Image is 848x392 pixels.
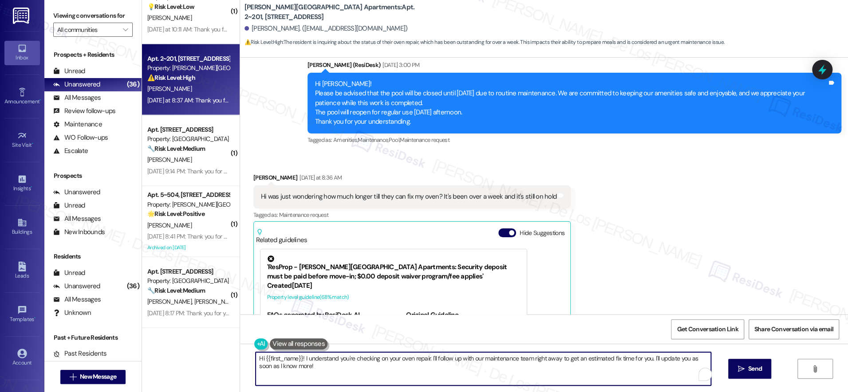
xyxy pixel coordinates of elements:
a: Site Visit • [4,128,40,152]
div: Escalate [53,146,88,156]
button: Get Conversation Link [671,319,744,339]
label: Hide Suggestions [520,228,564,238]
i:  [70,373,76,380]
i:  [812,365,818,372]
span: : The resident is inquiring about the status of their oven repair, which has been outstanding for... [245,38,724,47]
label: Viewing conversations for [53,9,133,23]
div: Unanswered [53,188,100,197]
div: Property: [PERSON_NAME][GEOGRAPHIC_DATA] Apartments [147,63,229,73]
div: Hi [PERSON_NAME]! Please be advised that the pool will be closed until [DATE] due to routine main... [315,79,827,127]
b: Original Guideline [406,310,458,319]
div: Property: [PERSON_NAME][GEOGRAPHIC_DATA] Apartments [147,200,229,209]
div: Review follow-ups [53,106,115,116]
div: Hi was just wondering how much longer till they can fix my oven? It's been over a week and it's s... [261,192,556,201]
span: • [34,315,35,321]
div: [DATE] 9:14 PM: Thank you for your message. Our offices are currently closed, but we will contact... [147,167,683,175]
div: All Messages [53,93,101,102]
div: [DATE] at 8:37 AM: Thank you for your message. Our offices are currently closed, but we will cont... [147,96,691,104]
strong: 🔧 Risk Level: Medium [147,286,205,294]
textarea: To enrich screen reader interactions, please activate Accessibility in Grammarly extension settings [256,352,711,385]
a: Insights • [4,172,40,196]
div: Unread [53,201,85,210]
div: Unknown [53,308,91,318]
div: [DATE] 8:17 PM: Thank you for your message. Our offices are currently closed, but we will contact... [147,309,682,317]
span: Maintenance , [358,136,388,144]
div: Tagged as: [253,208,571,221]
b: [PERSON_NAME][GEOGRAPHIC_DATA] Apartments: Apt. 2~201, [STREET_ADDRESS] [245,3,422,22]
span: • [39,97,41,103]
div: Apt. [STREET_ADDRESS] [147,267,229,276]
div: [DATE] 3:00 PM [380,60,419,70]
div: Unread [53,268,85,278]
div: (36) [125,78,142,91]
a: Leads [4,259,40,283]
span: • [32,141,33,147]
a: Inbox [4,41,40,65]
a: Buildings [4,215,40,239]
div: Apt. 5~504, [STREET_ADDRESS] [147,190,229,200]
div: Archived on [DATE] [146,242,230,253]
div: [DATE] at 8:36 AM [297,173,342,182]
span: [PERSON_NAME] [194,298,238,306]
div: All Messages [53,295,101,304]
span: Get Conversation Link [677,325,738,334]
div: (36) [125,279,142,293]
a: Account [4,346,40,370]
span: [PERSON_NAME] [147,85,192,93]
div: Past + Future Residents [44,333,142,342]
div: Property: [GEOGRAPHIC_DATA] [147,134,229,144]
div: Unanswered [53,282,100,291]
span: [PERSON_NAME] [147,14,192,22]
span: Send [748,364,762,373]
div: Tagged as: [308,133,841,146]
div: Apt. 2~201, [STREET_ADDRESS] [147,54,229,63]
button: New Message [60,370,126,384]
i:  [123,26,128,33]
span: • [31,184,32,190]
strong: 🌟 Risk Level: Positive [147,210,205,218]
span: [PERSON_NAME] [147,298,194,306]
strong: 🔧 Risk Level: Medium [147,145,205,153]
strong: 💡 Risk Level: Low [147,3,194,11]
div: [DATE] at 10:11 AM: Thank you for your message. Our offices are currently closed, but we will con... [147,25,690,33]
button: Send [728,359,771,379]
div: Prospects + Residents [44,50,142,59]
a: Templates • [4,302,40,326]
div: Unanswered [53,80,100,89]
span: Maintenance request [400,136,450,144]
span: [PERSON_NAME] [147,156,192,164]
div: Property: [GEOGRAPHIC_DATA] [147,276,229,286]
b: FAQs generated by ResiDesk AI [267,310,359,319]
button: Share Conversation via email [749,319,839,339]
span: Maintenance request [279,211,329,219]
div: Prospects [44,171,142,180]
div: Created [DATE] [267,281,520,290]
div: Apt. [STREET_ADDRESS] [147,125,229,134]
span: Pool , [388,136,400,144]
div: [PERSON_NAME] [253,173,571,185]
div: Property level guideline ( 68 % match) [267,292,520,302]
div: [PERSON_NAME] (ResiDesk) [308,60,841,73]
div: Unread [53,67,85,76]
span: [PERSON_NAME] [147,221,192,229]
strong: ⚠️ Risk Level: High [245,39,283,46]
div: [DATE] 8:41 PM: Thank you for your message. Our offices are currently closed, but we will contact... [147,232,683,240]
input: All communities [57,23,118,37]
div: New Inbounds [53,227,105,237]
div: Past Residents [53,349,107,358]
div: Maintenance [53,120,102,129]
div: Related guidelines [256,228,308,245]
span: Amenities , [333,136,358,144]
strong: ⚠️ Risk Level: High [147,74,195,82]
span: New Message [80,372,116,381]
div: 'ResProp - [PERSON_NAME][GEOGRAPHIC_DATA] Apartments: Security deposit must be paid before move-i... [267,255,520,281]
span: Share Conversation via email [754,325,833,334]
div: Residents [44,252,142,261]
img: ResiDesk Logo [13,8,31,24]
div: [PERSON_NAME]. ([EMAIL_ADDRESS][DOMAIN_NAME]) [245,24,408,33]
i:  [738,365,744,372]
div: All Messages [53,214,101,223]
div: WO Follow-ups [53,133,108,142]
